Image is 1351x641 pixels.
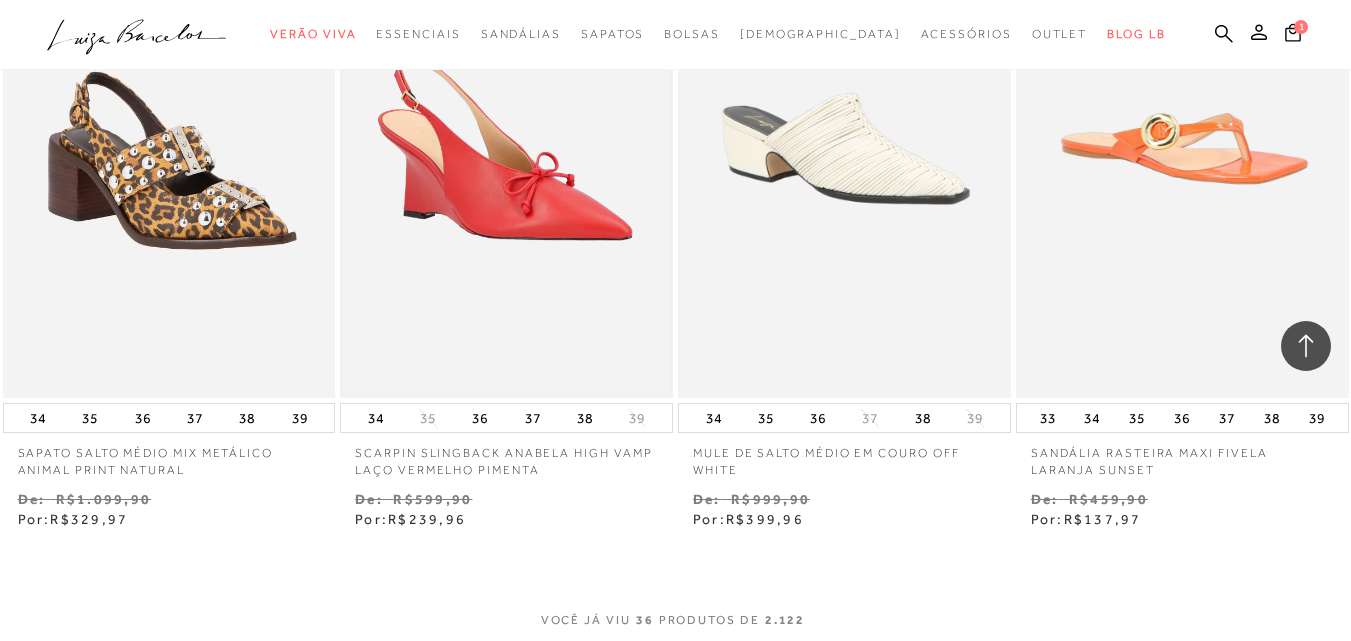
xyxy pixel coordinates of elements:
span: BLOG LB [1107,27,1165,41]
button: 35 [76,404,104,432]
span: R$239,96 [388,511,466,527]
small: R$999,90 [731,491,810,507]
a: SCARPIN SLINGBACK ANABELA HIGH VAMP LAÇO VERMELHO PIMENTA [340,433,673,479]
span: [DEMOGRAPHIC_DATA] [740,27,901,41]
button: 35 [414,409,442,428]
button: 38 [233,404,261,432]
a: SAPATO SALTO MÉDIO MIX METÁLICO ANIMAL PRINT NATURAL [3,433,336,479]
button: 34 [700,404,728,432]
span: Sandálias [481,27,561,41]
small: De: [355,491,383,507]
a: BLOG LB [1107,16,1165,53]
button: 39 [961,409,989,428]
span: Essenciais [376,27,460,41]
a: categoryNavScreenReaderText [1032,16,1088,53]
span: Verão Viva [270,27,356,41]
span: 1 [1294,20,1308,34]
button: 33 [1034,404,1062,432]
span: Por: [355,511,466,527]
button: 36 [466,404,494,432]
small: R$459,90 [1069,491,1148,507]
a: SANDÁLIA RASTEIRA MAXI FIVELA LARANJA SUNSET [1016,433,1349,479]
span: Bolsas [664,27,720,41]
small: R$599,90 [393,491,472,507]
span: Por: [18,511,129,527]
span: Por: [1031,511,1142,527]
a: MULE DE SALTO MÉDIO EM COURO OFF WHITE [678,433,1011,479]
a: categoryNavScreenReaderText [270,16,356,53]
button: 34 [24,404,52,432]
button: 38 [909,404,937,432]
a: noSubCategoriesText [740,16,901,53]
a: categoryNavScreenReaderText [921,16,1012,53]
button: 36 [804,404,832,432]
span: Acessórios [921,27,1012,41]
small: R$1.099,90 [56,491,151,507]
span: R$399,96 [726,511,804,527]
button: 35 [1123,404,1151,432]
span: VOCê JÁ VIU [541,612,631,629]
button: 37 [1213,404,1241,432]
button: 38 [571,404,599,432]
a: categoryNavScreenReaderText [664,16,720,53]
span: R$329,97 [50,511,128,527]
span: R$137,97 [1064,511,1142,527]
small: De: [18,491,46,507]
a: categoryNavScreenReaderText [376,16,460,53]
small: De: [693,491,721,507]
a: categoryNavScreenReaderText [481,16,561,53]
button: 35 [752,404,780,432]
button: 1 [1279,22,1307,49]
button: 39 [1303,404,1331,432]
span: PRODUTOS DE [659,612,760,629]
button: 36 [129,404,157,432]
button: 34 [362,404,390,432]
button: 39 [286,404,314,432]
span: Sapatos [581,27,644,41]
button: 39 [623,409,651,428]
button: 37 [181,404,209,432]
small: De: [1031,491,1059,507]
span: Outlet [1032,27,1088,41]
button: 38 [1258,404,1286,432]
button: 37 [519,404,547,432]
span: Por: [693,511,804,527]
button: 37 [856,409,884,428]
button: 34 [1078,404,1106,432]
a: categoryNavScreenReaderText [581,16,644,53]
button: 36 [1168,404,1196,432]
